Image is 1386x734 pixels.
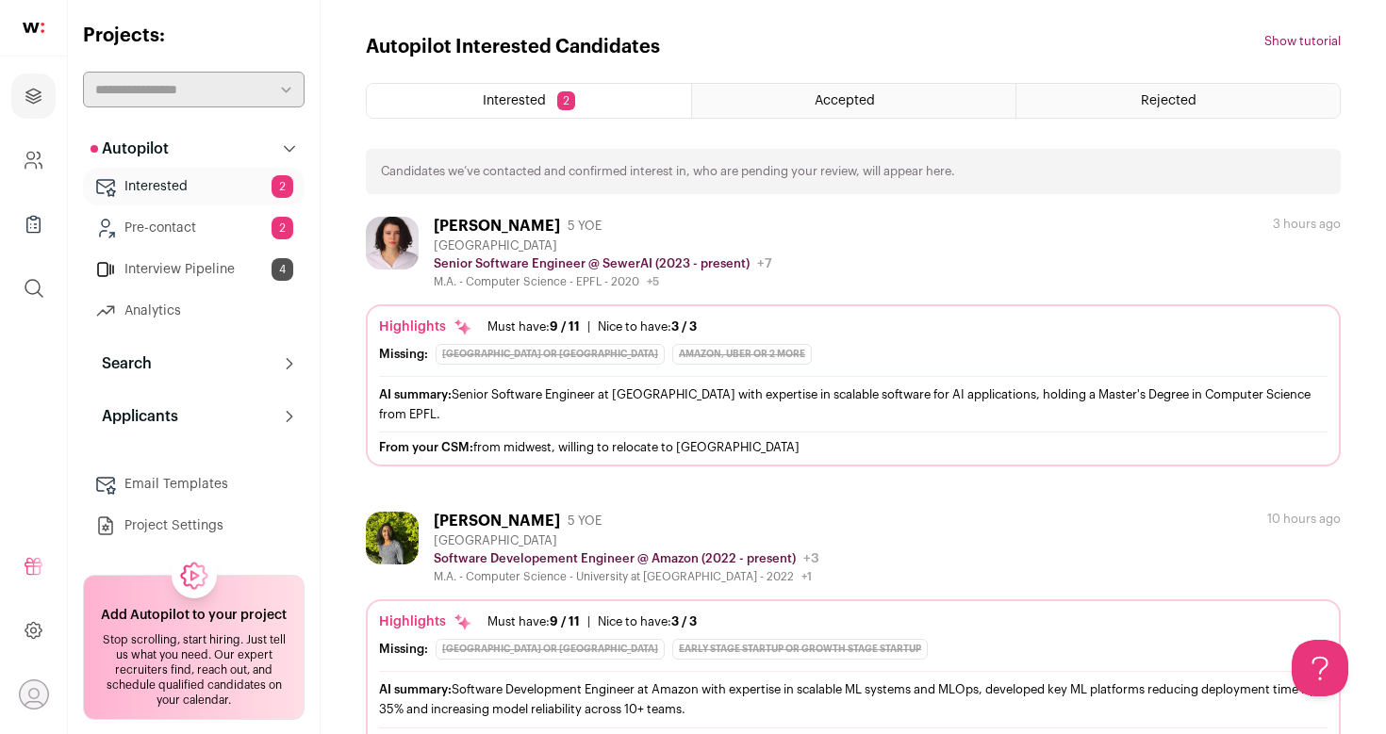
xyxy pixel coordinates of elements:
button: Show tutorial [1264,34,1341,49]
a: Accepted [692,84,1015,118]
img: 957c66d88ff77545115f086678ad22c392a2c181d796cde78583cf1caaa83589.jpg [366,217,419,269]
div: [GEOGRAPHIC_DATA] [434,238,772,253]
div: Nice to have: [598,614,697,629]
div: [GEOGRAPHIC_DATA] or [GEOGRAPHIC_DATA] [436,344,665,365]
p: Search [91,352,152,375]
p: Senior Software Engineer @ SewerAI (2023 - present) [434,256,750,271]
div: from midwest, willing to relocate to [GEOGRAPHIC_DATA] [379,440,1328,455]
span: 5 YOE [568,219,602,234]
p: Software Developement Engineer @ Amazon (2022 - present) [434,551,796,566]
span: AI summary: [379,388,452,400]
span: 3 / 3 [671,615,697,628]
div: Must have: [487,614,580,629]
div: [GEOGRAPHIC_DATA] or [GEOGRAPHIC_DATA] [436,639,665,660]
div: Missing: [379,347,428,362]
span: Interested [483,94,546,107]
a: Company Lists [11,202,56,247]
span: From your CSM: [379,441,473,453]
span: AI summary: [379,683,452,695]
span: Accepted [815,94,875,107]
img: 3e867a44fb6e0deff815cf15ea7b661a490aab5b587675e9bd0d39e41930cde9 [366,512,419,564]
div: M.A. - Computer Science - EPFL - 2020 [434,274,772,289]
span: 9 / 11 [550,320,580,333]
div: Stop scrolling, start hiring. Just tell us what you need. Our expert recruiters find, reach out, ... [95,632,292,708]
div: Senior Software Engineer at [GEOGRAPHIC_DATA] with expertise in scalable software for AI applicat... [379,384,1328,424]
a: Add Autopilot to your project Stop scrolling, start hiring. Just tell us what you need. Our exper... [83,575,305,720]
span: +5 [647,276,659,287]
span: 3 / 3 [671,320,697,333]
img: wellfound-shorthand-0d5821cbd27db2630d0214b213865d53afaa358527fdda9d0ea32b1df1b89c2c.svg [23,23,44,33]
h1: Autopilot Interested Candidates [366,34,660,60]
button: Applicants [83,398,305,435]
div: [PERSON_NAME] [434,512,560,530]
iframe: Toggle Customer Support [1292,640,1348,696]
p: Autopilot [91,138,169,160]
span: +7 [757,257,772,270]
span: 4 [272,258,293,281]
div: M.A. - Computer Science - University at [GEOGRAPHIC_DATA] - 2022 [434,569,819,584]
button: Open dropdown [19,679,49,710]
div: Highlights [379,318,472,336]
a: Pre-contact2 [83,209,305,247]
div: Highlights [379,612,472,631]
div: [GEOGRAPHIC_DATA] [434,533,819,548]
div: Early Stage Startup or Growth Stage Startup [672,639,928,660]
a: Company and ATS Settings [11,138,56,183]
span: 9 / 11 [550,615,580,628]
span: 2 [272,175,293,198]
span: +1 [801,571,812,582]
ul: | [487,614,697,629]
h2: Projects: [83,23,305,49]
a: Email Templates [83,465,305,503]
a: Project Settings [83,507,305,545]
div: 3 hours ago [1273,217,1341,232]
a: Interested2 [83,168,305,205]
p: Applicants [91,405,178,428]
button: Autopilot [83,130,305,168]
a: Analytics [83,292,305,330]
span: +3 [803,552,819,565]
div: 10 hours ago [1267,512,1341,527]
div: [PERSON_NAME] [434,217,560,236]
div: Nice to have: [598,319,697,334]
span: Rejected [1141,94,1196,107]
span: 2 [557,91,575,110]
div: Must have: [487,319,580,334]
h2: Add Autopilot to your project [101,606,287,625]
span: 2 [272,217,293,239]
span: 5 YOE [568,514,602,529]
a: Projects [11,73,56,119]
ul: | [487,319,697,334]
a: Interview Pipeline4 [83,251,305,288]
a: Rejected [1016,84,1340,118]
div: Amazon, Uber or 2 more [672,344,812,365]
div: Missing: [379,642,428,657]
a: [PERSON_NAME] 5 YOE [GEOGRAPHIC_DATA] Senior Software Engineer @ SewerAI (2023 - present) +7 M.A.... [366,217,1341,466]
p: Candidates we’ve contacted and confirmed interest in, who are pending your review, will appear here. [381,164,955,179]
div: Software Development Engineer at Amazon with expertise in scalable ML systems and MLOps, develope... [379,679,1328,719]
button: Search [83,345,305,383]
